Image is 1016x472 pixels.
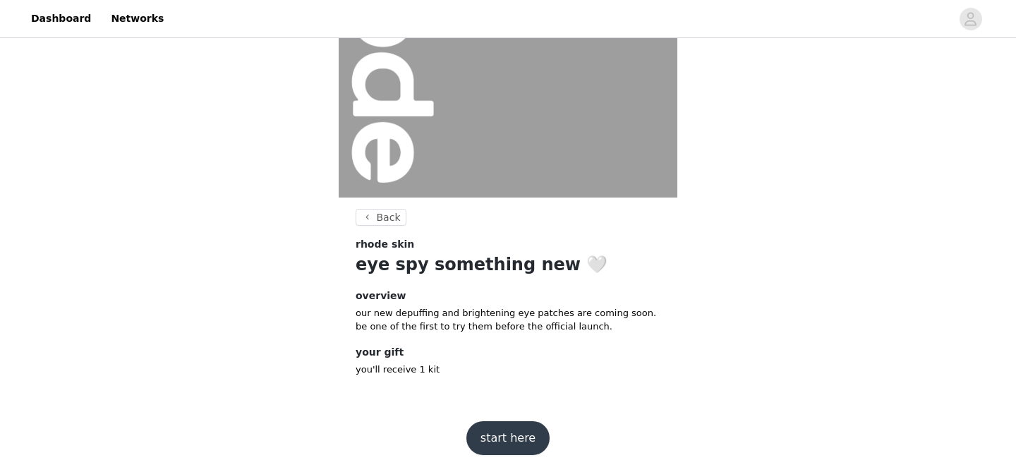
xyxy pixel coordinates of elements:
h1: eye spy something new 🤍 [356,252,660,277]
h4: overview [356,289,660,303]
div: avatar [964,8,977,30]
span: rhode skin [356,237,414,252]
a: Networks [102,3,172,35]
p: our new depuffing and brightening eye patches are coming soon. be one of the first to try them be... [356,306,660,334]
button: start here [466,421,550,455]
button: Back [356,209,406,226]
a: Dashboard [23,3,99,35]
p: you'll receive 1 kit [356,363,660,377]
h4: your gift [356,345,660,360]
